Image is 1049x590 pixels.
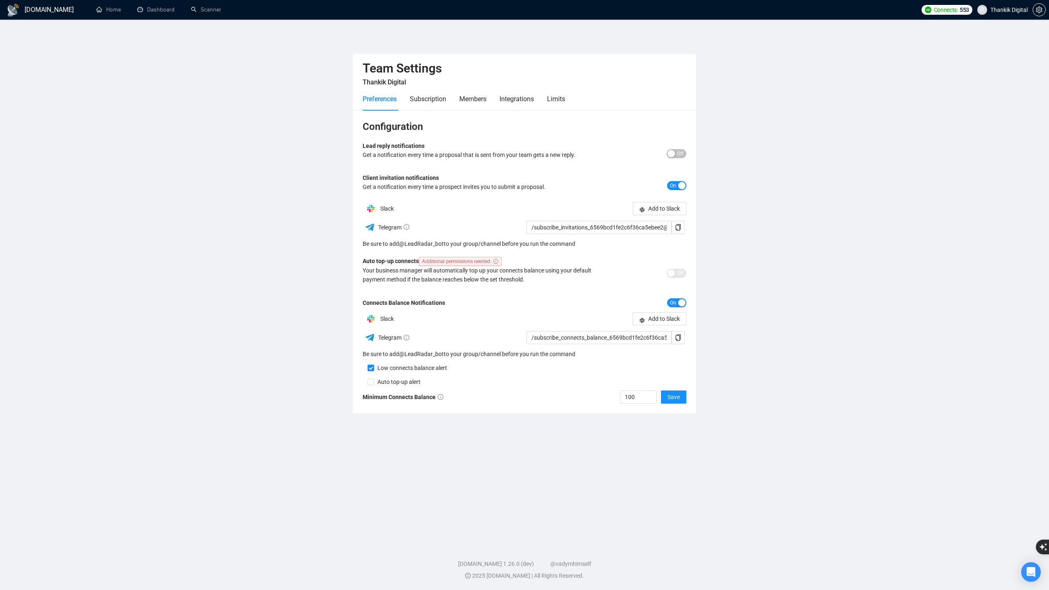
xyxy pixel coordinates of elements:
div: Open Intercom Messenger [1021,562,1041,582]
span: On [670,181,676,190]
button: copy [672,221,685,234]
div: Integrations [500,94,534,104]
button: setting [1033,3,1046,16]
img: ww3wtPAAAAAElFTkSuQmCC [365,222,375,232]
span: user [979,7,985,13]
span: info-circle [438,394,443,400]
a: homeHome [96,6,121,13]
span: Slack [380,205,394,212]
span: copy [672,224,684,231]
div: Members [459,94,486,104]
span: 553 [960,5,969,14]
span: copyright [465,573,471,579]
img: ww3wtPAAAAAElFTkSuQmCC [365,332,375,343]
div: Auto top-up alert [374,377,420,386]
img: hpQkSZIkSZIkSZIkSZIkSZIkSZIkSZIkSZIkSZIkSZIkSZIkSZIkSZIkSZIkSZIkSZIkSZIkSZIkSZIkSZIkSZIkSZIkSZIkS... [363,311,379,327]
span: On [670,298,676,307]
a: searchScanner [191,6,221,13]
div: Preferences [363,94,397,104]
span: Add to Slack [648,314,680,323]
div: Be sure to add to your group/channel before you run the command [363,239,686,248]
a: @vadymhimself [550,560,591,567]
b: Auto top-up connects [363,258,505,264]
div: Get a notification every time a proposal that is sent from your team gets a new reply. [363,150,606,159]
span: Slack [380,315,394,322]
a: @LeadRadar_bot [399,349,444,359]
h3: Configuration [363,120,686,133]
div: Be sure to add to your group/channel before you run the command [363,349,686,359]
div: Get a notification every time a prospect invites you to submit a proposal. [363,182,606,191]
span: slack [639,317,645,323]
span: Off [677,149,683,158]
span: Telegram [378,334,409,341]
span: Add to Slack [648,204,680,213]
span: Connects: [934,5,958,14]
button: slackAdd to Slack [633,202,686,215]
div: Subscription [410,94,446,104]
b: Connects Balance Notifications [363,300,445,306]
a: @LeadRadar_bot [399,239,444,248]
h2: Team Settings [363,60,686,77]
span: setting [1033,7,1045,13]
b: Lead reply notifications [363,143,425,149]
span: Off [677,269,683,278]
span: Additional permissions needed. [419,257,502,266]
span: slack [639,206,645,213]
button: Save [661,390,686,404]
div: Limits [547,94,565,104]
b: Client invitation notifications [363,175,439,181]
img: logo [7,4,20,17]
span: Thankik Digital [363,78,406,86]
span: Save [668,393,680,402]
span: copy [672,334,684,341]
button: slackAdd to Slack [633,312,686,325]
a: setting [1033,7,1046,13]
span: info-circle [404,335,409,340]
div: 2025 [DOMAIN_NAME] | All Rights Reserved. [7,572,1042,580]
b: Minimum Connects Balance [363,394,443,400]
img: hpQkSZIkSZIkSZIkSZIkSZIkSZIkSZIkSZIkSZIkSZIkSZIkSZIkSZIkSZIkSZIkSZIkSZIkSZIkSZIkSZIkSZIkSZIkSZIkS... [363,200,379,217]
button: copy [672,331,685,344]
img: upwork-logo.png [925,7,931,13]
div: Your business manager will automatically top up your connects balance using your default payment ... [363,266,606,284]
div: Low connects balance alert [374,363,447,372]
a: dashboardDashboard [137,6,175,13]
span: Telegram [378,224,409,231]
span: info-circle [493,259,498,264]
a: [DOMAIN_NAME] 1.26.0 (dev) [458,560,534,567]
span: info-circle [404,224,409,230]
